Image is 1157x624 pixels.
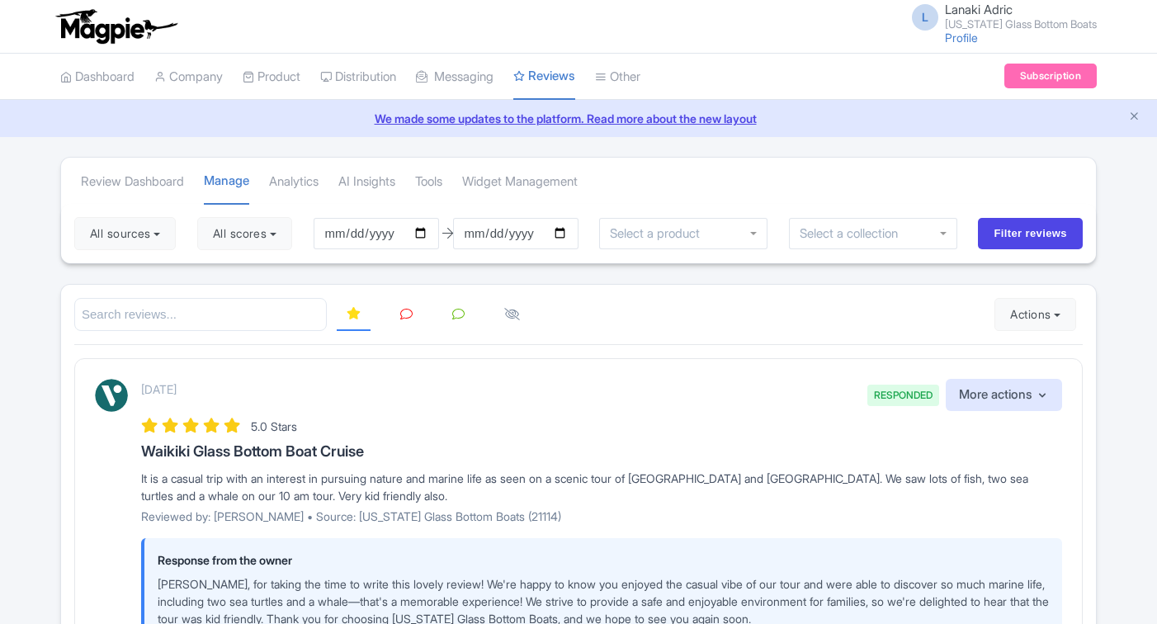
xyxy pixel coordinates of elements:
[251,419,297,433] span: 5.0 Stars
[1004,64,1097,88] a: Subscription
[595,54,640,100] a: Other
[243,54,300,100] a: Product
[60,54,135,100] a: Dashboard
[74,298,327,332] input: Search reviews...
[10,110,1147,127] a: We made some updates to the platform. Read more about the new layout
[52,8,180,45] img: logo-ab69f6fb50320c5b225c76a69d11143b.png
[95,379,128,412] img: Viator Logo
[197,217,292,250] button: All scores
[415,159,442,205] a: Tools
[946,379,1062,411] button: More actions
[320,54,396,100] a: Distribution
[141,381,177,398] p: [DATE]
[141,470,1062,504] div: It is a casual trip with an interest in pursuing nature and marine life as seen on a scenic tour ...
[912,4,938,31] span: L
[610,226,706,241] input: Select a product
[141,443,1062,460] h3: Waikiki Glass Bottom Boat Cruise
[1128,108,1140,127] button: Close announcement
[902,3,1097,30] a: L Lanaki Adric [US_STATE] Glass Bottom Boats
[945,2,1013,17] span: Lanaki Adric
[158,551,1049,569] p: Response from the owner
[994,298,1076,331] button: Actions
[154,54,223,100] a: Company
[81,159,184,205] a: Review Dashboard
[269,159,319,205] a: Analytics
[800,226,906,241] input: Select a collection
[204,158,249,206] a: Manage
[462,159,578,205] a: Widget Management
[513,54,575,101] a: Reviews
[945,19,1097,30] small: [US_STATE] Glass Bottom Boats
[416,54,493,100] a: Messaging
[945,31,978,45] a: Profile
[74,217,176,250] button: All sources
[141,508,1062,525] p: Reviewed by: [PERSON_NAME] • Source: [US_STATE] Glass Bottom Boats (21114)
[338,159,395,205] a: AI Insights
[978,218,1083,249] input: Filter reviews
[867,385,939,406] span: RESPONDED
